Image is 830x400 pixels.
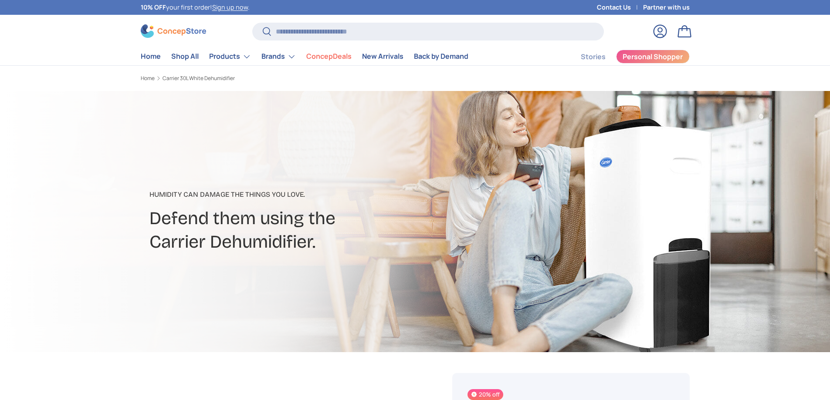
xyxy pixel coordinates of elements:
[623,53,683,60] span: Personal Shopper
[209,48,251,65] a: Products
[256,48,301,65] summary: Brands
[597,3,643,12] a: Contact Us
[362,48,403,65] a: New Arrivals
[141,24,206,38] img: ConcepStore
[141,48,161,65] a: Home
[616,50,690,64] a: Personal Shopper
[141,76,155,81] a: Home
[141,74,432,82] nav: Breadcrumbs
[306,48,352,65] a: ConcepDeals
[141,48,468,65] nav: Primary
[581,48,606,65] a: Stories
[163,76,235,81] a: Carrier 30L White Dehumidifier
[643,3,690,12] a: Partner with us
[212,3,248,11] a: Sign up now
[204,48,256,65] summary: Products
[468,389,503,400] span: 20% off
[141,3,166,11] strong: 10% OFF
[414,48,468,65] a: Back by Demand
[149,207,484,254] h2: Defend them using the Carrier Dehumidifier.
[560,48,690,65] nav: Secondary
[171,48,199,65] a: Shop All
[149,189,484,200] p: Humidity can damage the things you love.
[261,48,296,65] a: Brands
[141,3,250,12] p: your first order! .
